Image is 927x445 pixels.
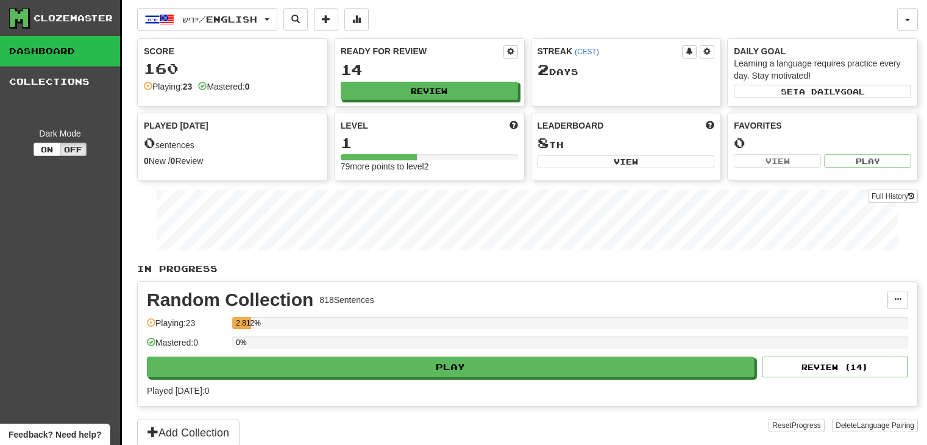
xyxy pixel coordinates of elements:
button: Seta dailygoal [734,85,911,98]
div: Dark Mode [9,127,111,140]
button: On [34,143,60,156]
div: sentences [144,135,321,151]
div: Streak [538,45,683,57]
span: Played [DATE] [144,119,208,132]
span: 0 [144,134,155,151]
div: 2.812% [236,317,251,329]
strong: 0 [144,156,149,166]
span: Score more points to level up [510,119,518,132]
span: Open feedback widget [9,429,101,441]
span: Progress [792,421,821,430]
div: 0 [734,135,911,151]
p: In Progress [137,263,918,275]
span: Played [DATE]: 0 [147,386,209,396]
button: More stats [344,8,369,31]
div: Mastered: [198,80,249,93]
strong: 0 [171,156,176,166]
span: a daily [799,87,840,96]
span: ייִדיש / English [182,14,257,24]
div: Playing: [144,80,192,93]
div: Daily Goal [734,45,911,57]
div: Learning a language requires practice every day. Stay motivated! [734,57,911,82]
span: 2 [538,61,549,78]
button: Off [60,143,87,156]
strong: 23 [183,82,193,91]
div: New / Review [144,155,321,167]
span: 8 [538,134,549,151]
div: 1 [341,135,518,151]
div: Clozemaster [34,12,113,24]
span: Leaderboard [538,119,604,132]
div: 160 [144,61,321,76]
button: Review (14) [762,357,908,377]
strong: 0 [245,82,250,91]
div: Mastered: 0 [147,336,226,357]
button: ייִדיש/English [137,8,277,31]
button: ResetProgress [769,419,824,432]
button: Play [147,357,755,377]
div: Score [144,45,321,57]
button: Review [341,82,518,100]
div: Random Collection [147,291,313,309]
div: Playing: 23 [147,317,226,337]
a: Full History [868,190,918,203]
div: 818 Sentences [319,294,374,306]
div: Day s [538,62,715,78]
div: 14 [341,62,518,77]
div: Ready for Review [341,45,503,57]
button: View [734,154,821,168]
span: Level [341,119,368,132]
button: DeleteLanguage Pairing [832,419,918,432]
div: 79 more points to level 2 [341,160,518,173]
a: (CEST) [575,48,599,56]
button: Add sentence to collection [314,8,338,31]
span: Language Pairing [857,421,914,430]
div: th [538,135,715,151]
span: This week in points, UTC [706,119,714,132]
div: Favorites [734,119,911,132]
button: View [538,155,715,168]
button: Play [824,154,911,168]
button: Search sentences [283,8,308,31]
